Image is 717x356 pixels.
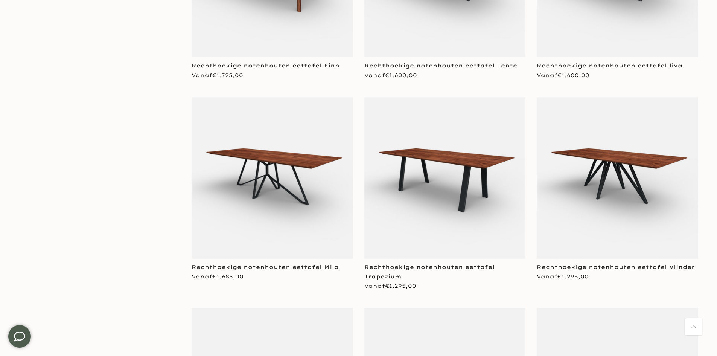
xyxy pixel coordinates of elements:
span: Vanaf [537,273,589,280]
iframe: toggle-frame [1,318,38,355]
a: Rechthoekige notenhouten eettafel Vlinder [537,264,695,270]
span: €1.295,00 [385,283,416,289]
a: Rechthoekige notenhouten eettafel Mila [192,264,339,270]
span: €1.600,00 [557,72,589,79]
span: Vanaf [192,72,243,79]
span: €1.295,00 [557,273,589,280]
a: Rechthoekige notenhouten eettafel Trapezium [364,264,495,280]
span: €1.725,00 [212,72,243,79]
span: Vanaf [537,72,589,79]
span: Vanaf [192,273,244,280]
span: €1.685,00 [212,273,244,280]
a: Rechthoekige notenhouten eettafel Lente [364,62,517,69]
a: Rechthoekige notenhouten eettafel Finn [192,62,339,69]
span: Vanaf [364,283,416,289]
a: Rechthoekige notenhouten eettafel liva [537,62,682,69]
span: Vanaf [364,72,417,79]
span: €1.600,00 [385,72,417,79]
a: Terug naar boven [685,318,702,335]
